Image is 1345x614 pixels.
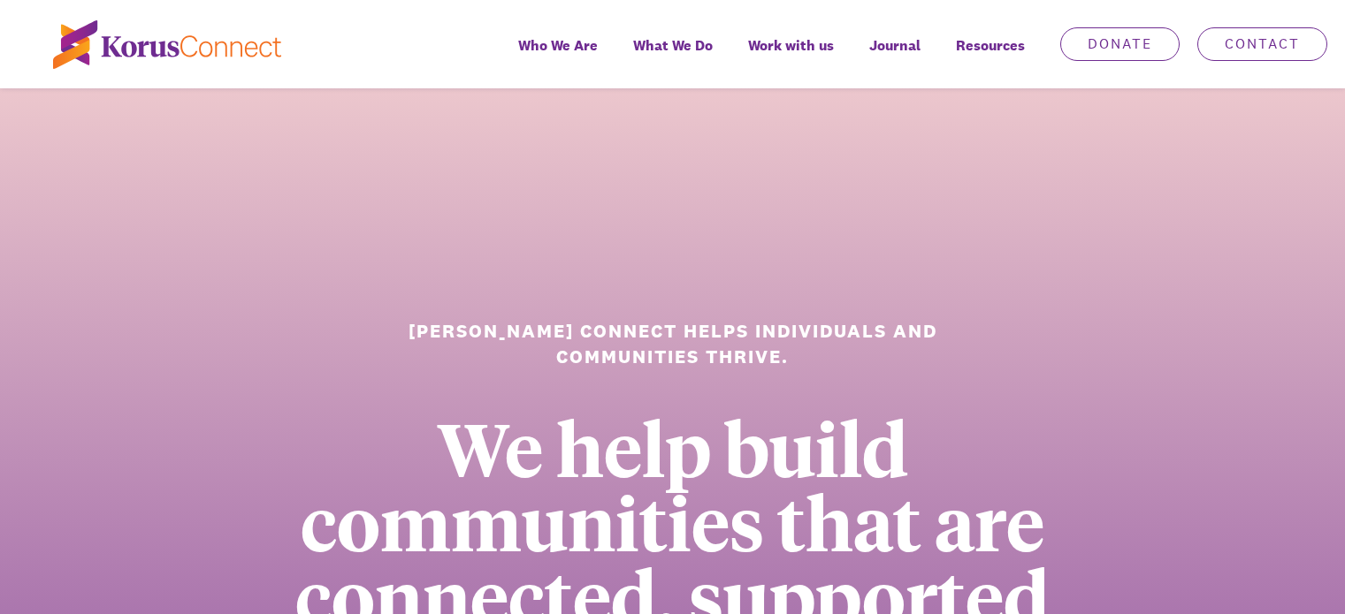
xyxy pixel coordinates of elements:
[748,33,834,58] span: Work with us
[1197,27,1327,61] a: Contact
[852,25,938,88] a: Journal
[501,25,615,88] a: Who We Are
[387,318,958,370] h1: [PERSON_NAME] Connect helps individuals and communities thrive.
[869,33,921,58] span: Journal
[938,25,1043,88] div: Resources
[615,25,730,88] a: What We Do
[53,20,281,69] img: korus-connect%2Fc5177985-88d5-491d-9cd7-4a1febad1357_logo.svg
[633,33,713,58] span: What We Do
[730,25,852,88] a: Work with us
[518,33,598,58] span: Who We Are
[1060,27,1180,61] a: Donate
